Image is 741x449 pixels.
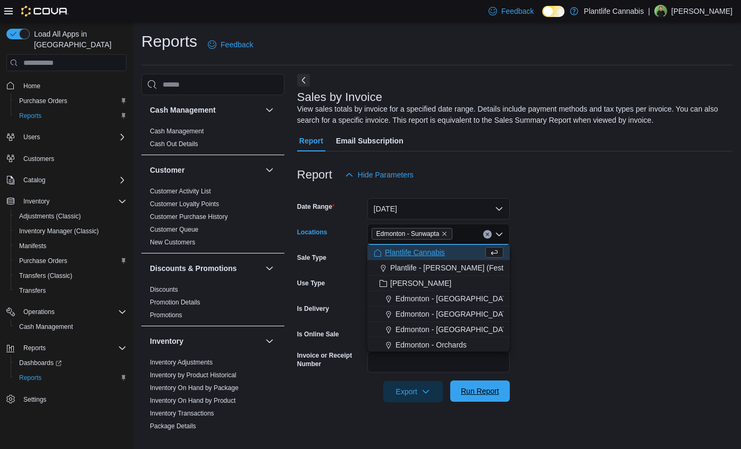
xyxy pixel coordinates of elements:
[23,344,46,352] span: Reports
[395,340,467,350] span: Edmonton - Orchards
[297,330,339,338] label: Is Online Sale
[15,357,127,369] span: Dashboards
[19,393,50,406] a: Settings
[221,39,253,50] span: Feedback
[150,105,261,115] button: Cash Management
[150,239,195,246] a: New Customers
[19,79,127,92] span: Home
[11,370,131,385] button: Reports
[19,306,127,318] span: Operations
[15,320,127,333] span: Cash Management
[19,257,68,265] span: Purchase Orders
[150,286,178,293] a: Discounts
[299,130,323,151] span: Report
[15,255,127,267] span: Purchase Orders
[11,209,131,224] button: Adjustments (Classic)
[367,291,510,307] button: Edmonton - [GEOGRAPHIC_DATA]
[150,358,213,367] span: Inventory Adjustments
[150,105,216,115] h3: Cash Management
[297,351,363,368] label: Invoice or Receipt Number
[263,164,276,176] button: Customer
[395,293,513,304] span: Edmonton - [GEOGRAPHIC_DATA]
[150,311,182,319] span: Promotions
[141,283,284,326] div: Discounts & Promotions
[150,263,261,274] button: Discounts & Promotions
[150,409,214,418] span: Inventory Transactions
[19,242,46,250] span: Manifests
[150,359,213,366] a: Inventory Adjustments
[19,212,81,221] span: Adjustments (Classic)
[150,384,239,392] span: Inventory On Hand by Package
[2,194,131,209] button: Inventory
[23,308,55,316] span: Operations
[11,224,131,239] button: Inventory Manager (Classic)
[297,104,727,126] div: View sales totals by invoice for a specified date range. Details include payment methods and tax ...
[385,247,445,258] span: Plantlife Cannabis
[150,140,198,148] span: Cash Out Details
[654,5,667,18] div: Dave Dalphond
[23,82,40,90] span: Home
[23,176,45,184] span: Catalog
[150,200,219,208] span: Customer Loyalty Points
[297,228,327,236] label: Locations
[19,131,44,143] button: Users
[150,128,204,135] a: Cash Management
[15,240,50,252] a: Manifests
[150,200,219,208] a: Customer Loyalty Points
[150,238,195,247] span: New Customers
[395,309,513,319] span: Edmonton - [GEOGRAPHIC_DATA]
[2,151,131,166] button: Customers
[390,381,436,402] span: Export
[19,342,50,354] button: Reports
[390,278,451,289] span: [PERSON_NAME]
[150,226,198,233] a: Customer Queue
[150,213,228,221] span: Customer Purchase History
[297,304,329,313] label: Is Delivery
[2,173,131,188] button: Catalog
[2,304,131,319] button: Operations
[19,306,59,318] button: Operations
[19,195,54,208] button: Inventory
[372,228,453,240] span: Edmonton - Sunwapta
[376,228,440,239] span: Edmonton - Sunwapta
[150,384,239,392] a: Inventory On Hand by Package
[19,227,99,235] span: Inventory Manager (Classic)
[263,262,276,275] button: Discounts & Promotions
[150,298,200,307] span: Promotion Details
[11,283,131,298] button: Transfers
[19,272,72,280] span: Transfers (Classic)
[11,239,131,253] button: Manifests
[15,210,85,223] a: Adjustments (Classic)
[390,262,517,273] span: Plantlife - [PERSON_NAME] (Festival)
[297,168,332,181] h3: Report
[19,153,58,165] a: Customers
[15,225,103,238] a: Inventory Manager (Classic)
[141,185,284,253] div: Customer
[11,319,131,334] button: Cash Management
[150,188,211,195] a: Customer Activity List
[15,371,46,384] a: Reports
[2,341,131,355] button: Reports
[141,31,197,52] h1: Reports
[297,279,325,287] label: Use Type
[263,335,276,348] button: Inventory
[150,165,184,175] h3: Customer
[383,381,443,402] button: Export
[150,263,237,274] h3: Discounts & Promotions
[358,170,414,180] span: Hide Parameters
[495,230,503,239] button: Close list of options
[141,125,284,155] div: Cash Management
[11,108,131,123] button: Reports
[297,91,382,104] h3: Sales by Invoice
[15,210,127,223] span: Adjustments (Classic)
[150,397,235,404] a: Inventory On Hand by Product
[297,253,326,262] label: Sale Type
[150,225,198,234] span: Customer Queue
[367,337,510,353] button: Edmonton - Orchards
[263,104,276,116] button: Cash Management
[336,130,403,151] span: Email Subscription
[19,174,127,187] span: Catalog
[21,6,69,16] img: Cova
